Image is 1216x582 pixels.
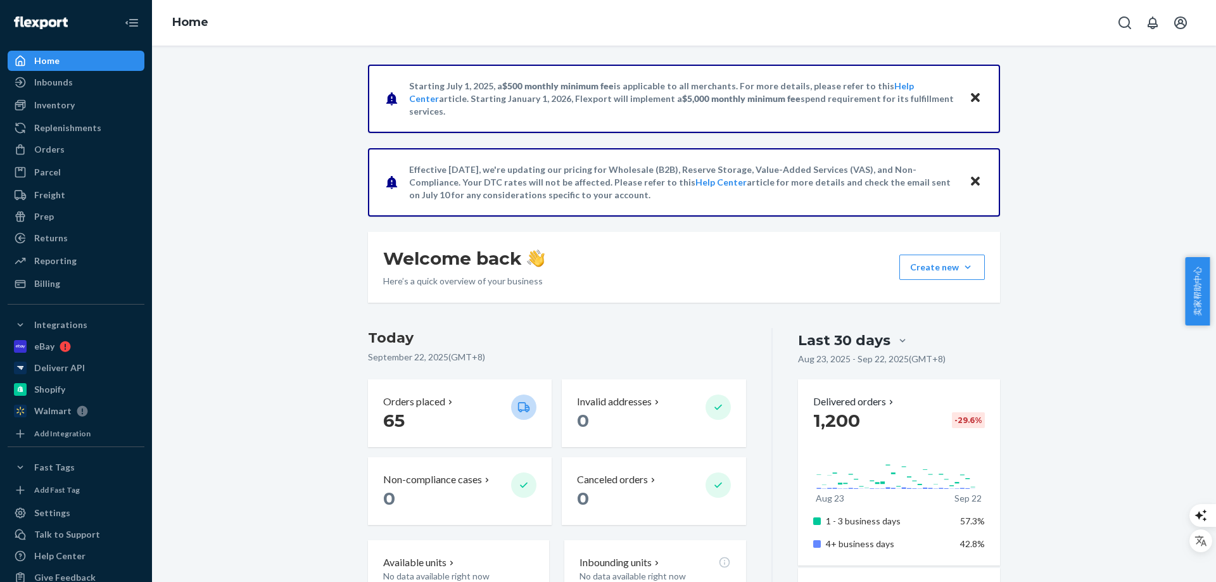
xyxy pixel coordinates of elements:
[368,457,552,525] button: Non-compliance cases 0
[34,277,60,290] div: Billing
[383,472,482,487] p: Non-compliance cases
[8,524,144,545] a: Talk to Support
[8,315,144,335] button: Integrations
[826,515,951,528] p: 1 - 3 business days
[119,10,144,35] button: Close Navigation
[34,340,54,353] div: eBay
[798,331,890,350] div: Last 30 days
[8,379,144,400] a: Shopify
[172,15,208,29] a: Home
[502,80,614,91] span: $500 monthly minimum fee
[577,472,648,487] p: Canceled orders
[579,555,652,570] p: Inbounding units
[960,538,985,549] span: 42.8%
[8,185,144,205] a: Freight
[8,483,144,498] a: Add Fast Tag
[368,328,746,348] h3: Today
[383,395,445,409] p: Orders placed
[813,395,896,409] button: Delivered orders
[8,426,144,441] a: Add Integration
[34,461,75,474] div: Fast Tags
[1168,10,1193,35] button: Open account menu
[960,516,985,526] span: 57.3%
[34,143,65,156] div: Orders
[8,51,144,71] a: Home
[383,247,545,270] h1: Welcome back
[34,122,101,134] div: Replenishments
[577,395,652,409] p: Invalid addresses
[34,319,87,331] div: Integrations
[383,275,545,288] p: Here’s a quick overview of your business
[8,72,144,92] a: Inbounds
[8,336,144,357] a: eBay
[34,528,100,541] div: Talk to Support
[383,410,405,431] span: 65
[409,163,957,201] p: Effective [DATE], we're updating our pricing for Wholesale (B2B), Reserve Storage, Value-Added Se...
[8,358,144,378] a: Deliverr API
[8,401,144,421] a: Walmart
[8,228,144,248] a: Returns
[8,274,144,294] a: Billing
[967,173,984,191] button: Close
[34,76,73,89] div: Inbounds
[34,428,91,439] div: Add Integration
[368,351,746,364] p: September 22, 2025 ( GMT+8 )
[383,488,395,509] span: 0
[34,484,80,495] div: Add Fast Tag
[577,488,589,509] span: 0
[8,503,144,523] a: Settings
[577,410,589,431] span: 0
[34,507,70,519] div: Settings
[1140,10,1165,35] button: Open notifications
[34,210,54,223] div: Prep
[34,383,65,396] div: Shopify
[1112,10,1137,35] button: Open Search Box
[8,162,144,182] a: Parcel
[1185,257,1210,326] button: 卖家帮助中心
[34,405,72,417] div: Walmart
[368,379,552,447] button: Orders placed 65
[826,538,951,550] p: 4+ business days
[8,95,144,115] a: Inventory
[813,410,860,431] span: 1,200
[34,166,61,179] div: Parcel
[8,251,144,271] a: Reporting
[899,255,985,280] button: Create new
[34,99,75,111] div: Inventory
[954,492,982,505] p: Sep 22
[562,379,745,447] button: Invalid addresses 0
[527,250,545,267] img: hand-wave emoji
[695,177,747,187] a: Help Center
[682,93,801,104] span: $5,000 monthly minimum fee
[34,255,77,267] div: Reporting
[34,232,68,244] div: Returns
[8,457,144,478] button: Fast Tags
[383,555,446,570] p: Available units
[952,412,985,428] div: -29.6 %
[8,139,144,160] a: Orders
[8,546,144,566] a: Help Center
[14,16,68,29] img: Flexport logo
[8,206,144,227] a: Prep
[8,118,144,138] a: Replenishments
[798,353,946,365] p: Aug 23, 2025 - Sep 22, 2025 ( GMT+8 )
[816,492,844,505] p: Aug 23
[34,189,65,201] div: Freight
[409,80,957,118] p: Starting July 1, 2025, a is applicable to all merchants. For more details, please refer to this a...
[34,362,85,374] div: Deliverr API
[967,89,984,108] button: Close
[162,4,218,41] ol: breadcrumbs
[34,550,85,562] div: Help Center
[34,54,60,67] div: Home
[562,457,745,525] button: Canceled orders 0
